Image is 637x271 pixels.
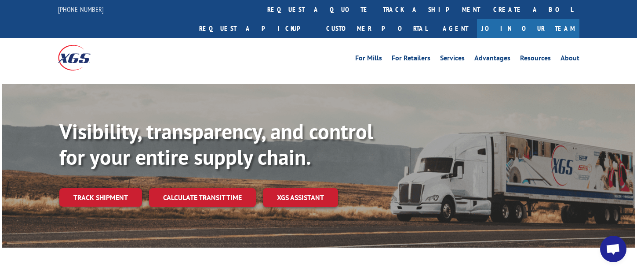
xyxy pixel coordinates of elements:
a: Request a pickup [193,19,320,38]
a: Services [440,55,465,64]
a: Calculate transit time [149,188,256,207]
a: Advantages [474,55,510,64]
a: Resources [520,55,551,64]
a: Open chat [600,236,626,262]
a: Join Our Team [477,19,579,38]
a: Customer Portal [320,19,434,38]
a: For Retailers [392,55,430,64]
b: Visibility, transparency, and control for your entire supply chain. [59,118,373,171]
a: [PHONE_NUMBER] [58,5,104,14]
a: Agent [434,19,477,38]
a: XGS ASSISTANT [263,188,338,207]
a: Track shipment [59,188,142,207]
a: For Mills [355,55,382,64]
a: About [561,55,579,64]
